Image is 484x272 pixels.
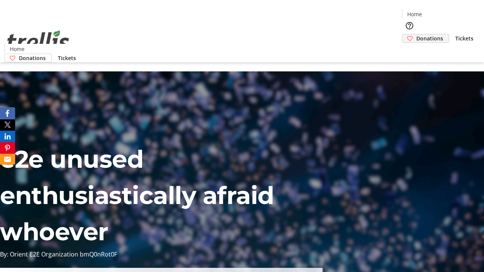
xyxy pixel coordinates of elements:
button: Help [402,18,417,33]
span: Donations [19,54,46,62]
span: Donations [416,34,443,42]
button: Cart [402,43,417,58]
img: Orient E2E Organization bmQ0nRot0F's Logo [5,22,72,60]
span: Tickets [58,54,76,62]
span: Home [407,10,422,18]
a: Donations [402,34,449,43]
a: Home [402,10,427,18]
a: Donations [5,54,52,62]
a: Tickets [449,34,479,42]
a: Home [5,45,29,53]
span: Tickets [455,34,473,42]
a: Tickets [52,54,82,62]
span: Home [10,45,25,53]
